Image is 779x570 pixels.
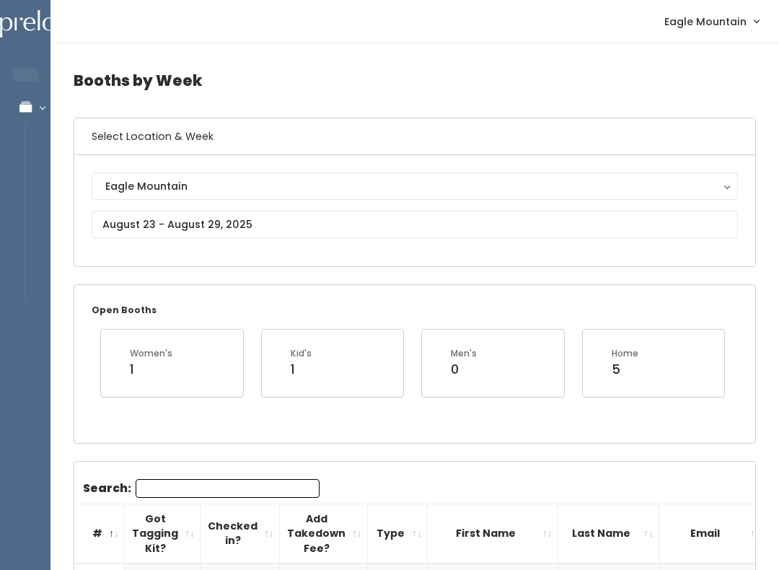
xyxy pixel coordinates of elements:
th: Last Name: activate to sort column ascending [558,504,659,564]
th: First Name: activate to sort column ascending [428,504,558,564]
label: Search: [83,479,320,498]
button: Eagle Mountain [92,172,738,200]
th: #: activate to sort column descending [74,504,125,564]
th: Email: activate to sort column ascending [659,504,766,564]
div: 0 [451,360,477,379]
th: Type: activate to sort column ascending [368,504,428,564]
div: Men's [451,347,477,360]
div: 1 [291,360,312,379]
h4: Booths by Week [74,61,756,100]
span: Eagle Mountain [664,14,747,30]
div: Home [612,347,638,360]
input: August 23 - August 29, 2025 [92,211,738,238]
div: Women's [130,347,172,360]
h6: Select Location & Week [74,118,755,155]
small: Open Booths [92,304,157,316]
div: Kid's [291,347,312,360]
input: Search: [136,479,320,498]
div: Eagle Mountain [105,178,724,194]
div: 1 [130,360,172,379]
th: Add Takedown Fee?: activate to sort column ascending [280,504,368,564]
th: Checked in?: activate to sort column ascending [201,504,280,564]
div: 5 [612,360,638,379]
th: Got Tagging Kit?: activate to sort column ascending [125,504,201,564]
a: Eagle Mountain [650,6,773,37]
